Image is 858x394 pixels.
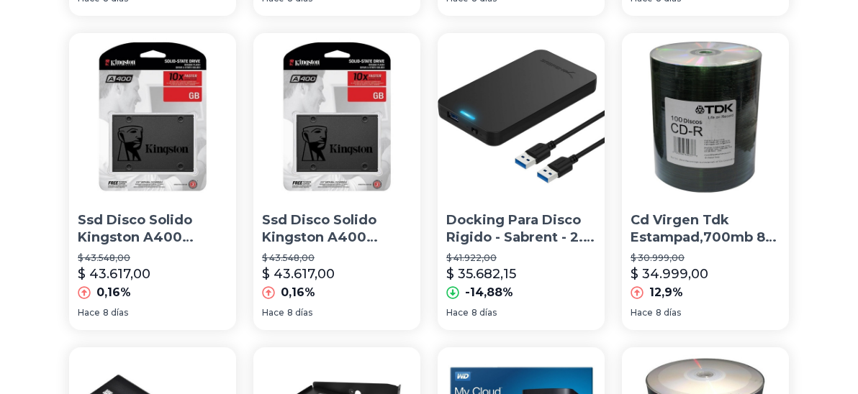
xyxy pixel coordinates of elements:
span: Hace [262,307,284,319]
p: Docking Para Disco Rigido - Sabrent - 2.5 - Usb 3.0 Hdd/ssd [446,211,596,247]
p: Ssd Disco Solido Kingston A400 240gb Pc Gamer Sata 3 [78,211,227,247]
span: 8 días [656,307,681,319]
span: Hace [78,307,100,319]
a: Ssd Disco Solido Kingston A400 240gb Sata 3 Simil Uv400Ssd Disco Solido Kingston A400 240gb Sata ... [253,33,420,331]
p: Ssd Disco Solido Kingston A400 240gb Sata 3 Simil Uv400 [262,211,412,247]
p: $ 43.617,00 [262,264,335,284]
a: Cd Virgen Tdk Estampad,700mb 80 Minutos Bulk X100,avellanedaCd Virgen Tdk Estampad,700mb 80 Minut... [622,33,789,331]
img: Docking Para Disco Rigido - Sabrent - 2.5 - Usb 3.0 Hdd/ssd [438,33,605,200]
span: 8 días [103,307,128,319]
img: Cd Virgen Tdk Estampad,700mb 80 Minutos Bulk X100,avellaneda [622,33,789,200]
p: $ 43.548,00 [78,252,227,264]
p: $ 41.922,00 [446,252,596,264]
span: 8 días [471,307,497,319]
p: 12,9% [649,284,683,301]
span: Hace [446,307,469,319]
img: Ssd Disco Solido Kingston A400 240gb Pc Gamer Sata 3 [69,33,236,200]
p: Cd Virgen Tdk Estampad,700mb 80 Minutos Bulk X100,avellaneda [631,211,780,247]
span: Hace [631,307,653,319]
p: $ 30.999,00 [631,252,780,264]
p: -14,88% [465,284,513,301]
a: Ssd Disco Solido Kingston A400 240gb Pc Gamer Sata 3Ssd Disco Solido Kingston A400 240gb Pc Gamer... [69,33,236,331]
p: $ 43.548,00 [262,252,412,264]
p: 0,16% [96,284,131,301]
p: 0,16% [281,284,315,301]
span: 8 días [287,307,312,319]
p: $ 34.999,00 [631,264,708,284]
a: Docking Para Disco Rigido - Sabrent - 2.5 - Usb 3.0 Hdd/ssdDocking Para Disco Rigido - Sabrent - ... [438,33,605,331]
p: $ 35.682,15 [446,264,516,284]
img: Ssd Disco Solido Kingston A400 240gb Sata 3 Simil Uv400 [253,33,420,200]
p: $ 43.617,00 [78,264,150,284]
